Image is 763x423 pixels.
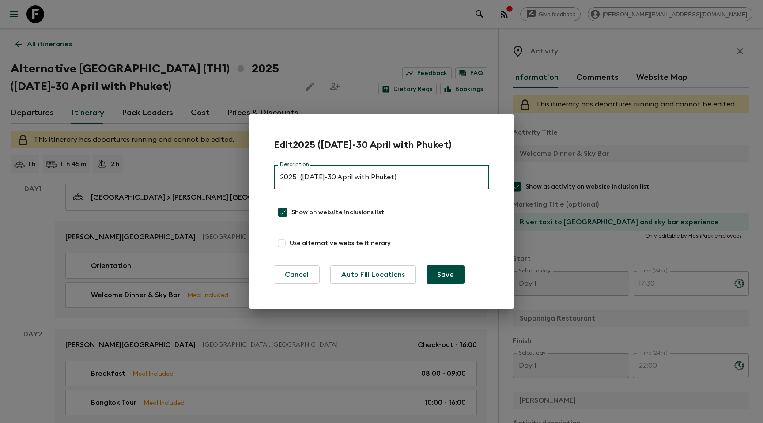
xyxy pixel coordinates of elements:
label: Description [280,161,309,168]
span: Use alternative website itinerary [290,239,391,248]
button: Auto Fill Locations [330,265,416,284]
span: Show on website inclusions list [291,208,384,217]
button: Cancel [274,265,320,284]
h2: Edit 2025 ([DATE]-30 April with Phuket) [274,139,452,151]
button: Save [427,265,465,284]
